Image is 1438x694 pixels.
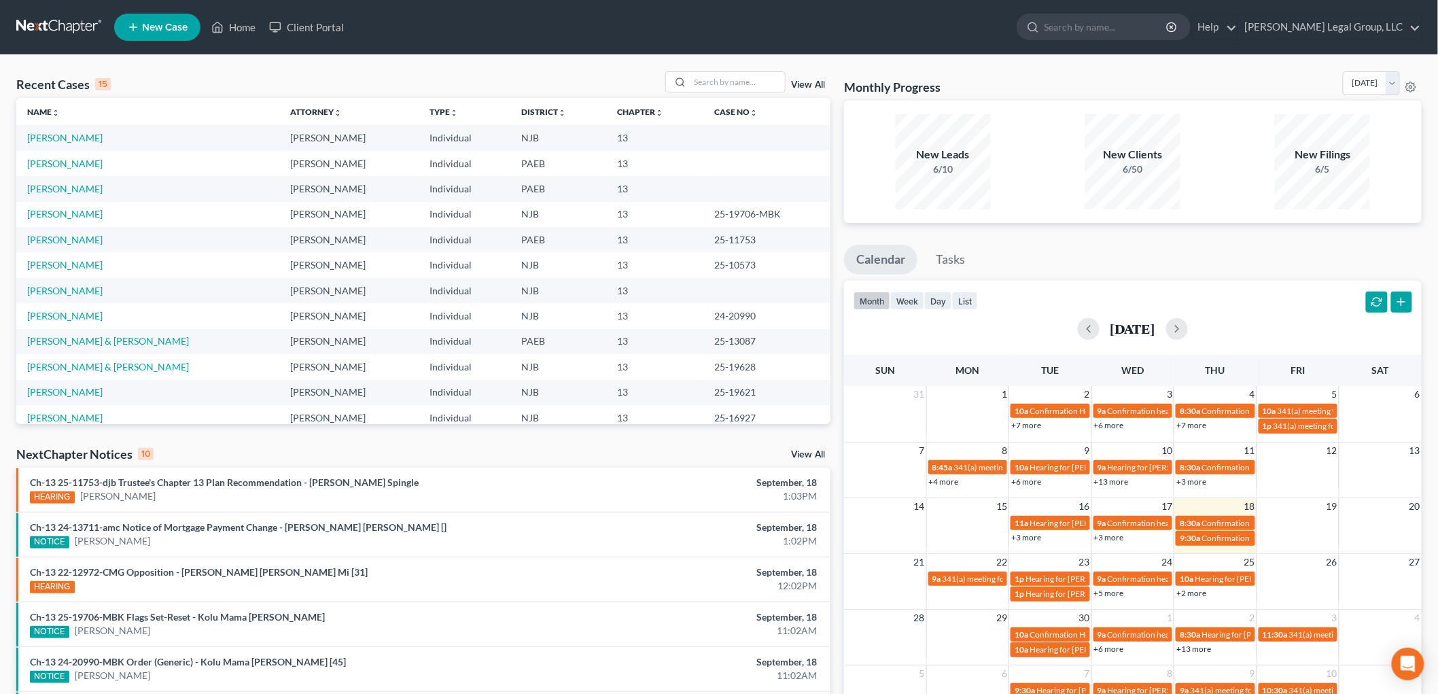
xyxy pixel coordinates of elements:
td: Individual [419,227,511,252]
span: Hearing for [PERSON_NAME] [1025,589,1132,599]
div: NOTICE [30,536,69,549]
td: NJB [510,125,606,150]
span: 12 [1325,443,1339,459]
div: HEARING [30,491,75,504]
span: 9a [1098,518,1106,528]
span: 28 [913,610,926,626]
div: September, 18 [563,610,817,624]
div: September, 18 [563,566,817,579]
a: [PERSON_NAME] [27,386,103,398]
span: 9a [1098,406,1106,416]
i: unfold_more [451,109,459,117]
a: [PERSON_NAME] [27,208,103,220]
span: 6 [1000,665,1009,682]
span: Confirmation hearing for [PERSON_NAME] [1108,518,1262,528]
td: 13 [606,303,703,328]
div: 10 [138,448,154,460]
span: 3 [1165,386,1174,402]
div: Recent Cases [16,76,111,92]
div: NOTICE [30,671,69,683]
td: 13 [606,176,703,201]
span: 15 [995,498,1009,515]
span: 26 [1325,554,1339,570]
span: Confirmation Hearing for [PERSON_NAME] [1030,629,1185,640]
span: 10a [1180,574,1193,584]
span: 10a [1015,629,1028,640]
span: 7 [918,443,926,459]
td: Individual [419,329,511,354]
a: Ch-13 25-19706-MBK Flags Set-Reset - Kolu Mama [PERSON_NAME] [30,611,325,623]
a: Attorneyunfold_more [290,107,342,117]
td: [PERSON_NAME] [279,329,419,354]
span: Confirmation hearing for [PERSON_NAME] [1108,406,1262,416]
span: 31 [913,386,926,402]
input: Search by name... [690,72,785,92]
td: NJB [510,252,606,277]
a: +7 more [1176,420,1206,430]
i: unfold_more [558,109,566,117]
td: NJB [510,202,606,227]
td: [PERSON_NAME] [279,252,419,277]
div: New Leads [896,147,991,162]
td: PAEB [510,151,606,176]
span: Hearing for [PERSON_NAME] [PERSON_NAME] [1108,462,1279,472]
a: [PERSON_NAME] [27,310,103,322]
td: 13 [606,151,703,176]
a: [PERSON_NAME] [27,234,103,245]
td: 24-20990 [703,303,830,328]
td: [PERSON_NAME] [279,151,419,176]
span: 2 [1248,610,1257,626]
div: 15 [95,78,111,90]
span: 27 [1408,554,1422,570]
span: 11:30a [1263,629,1288,640]
div: NOTICE [30,626,69,638]
td: PAEB [510,227,606,252]
a: [PERSON_NAME] [27,183,103,194]
a: +4 more [929,476,959,487]
span: 8:30a [1180,629,1200,640]
span: Sun [875,364,895,376]
td: Individual [419,354,511,379]
i: unfold_more [750,109,758,117]
span: 8:30a [1180,406,1200,416]
span: 4 [1248,386,1257,402]
td: [PERSON_NAME] [279,303,419,328]
span: Sat [1372,364,1389,376]
i: unfold_more [52,109,60,117]
td: 13 [606,278,703,303]
td: Individual [419,303,511,328]
div: September, 18 [563,655,817,669]
span: 8 [1165,665,1174,682]
a: Client Portal [262,15,351,39]
span: 24 [1160,554,1174,570]
span: 10a [1015,644,1028,655]
span: Hearing for [PERSON_NAME] [1030,644,1136,655]
div: New Clients [1085,147,1180,162]
div: 6/50 [1085,162,1180,176]
span: 1p [1015,589,1024,599]
span: 29 [995,610,1009,626]
td: Individual [419,125,511,150]
span: 11 [1243,443,1257,459]
button: month [854,292,890,310]
a: +6 more [1011,476,1041,487]
h2: [DATE] [1110,322,1155,336]
button: week [890,292,924,310]
span: Wed [1121,364,1144,376]
span: 7 [1083,665,1091,682]
div: 11:02AM [563,669,817,682]
td: 25-10573 [703,252,830,277]
span: 10 [1160,443,1174,459]
a: [PERSON_NAME] & [PERSON_NAME] [27,361,189,372]
a: [PERSON_NAME] [80,489,156,503]
a: +2 more [1176,588,1206,598]
span: 13 [1408,443,1422,459]
span: 6 [1414,386,1422,402]
a: [PERSON_NAME] [75,624,150,638]
td: Individual [419,380,511,405]
td: NJB [510,380,606,405]
span: 1 [1000,386,1009,402]
a: +3 more [1011,532,1041,542]
td: Individual [419,202,511,227]
span: 9a [1098,629,1106,640]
